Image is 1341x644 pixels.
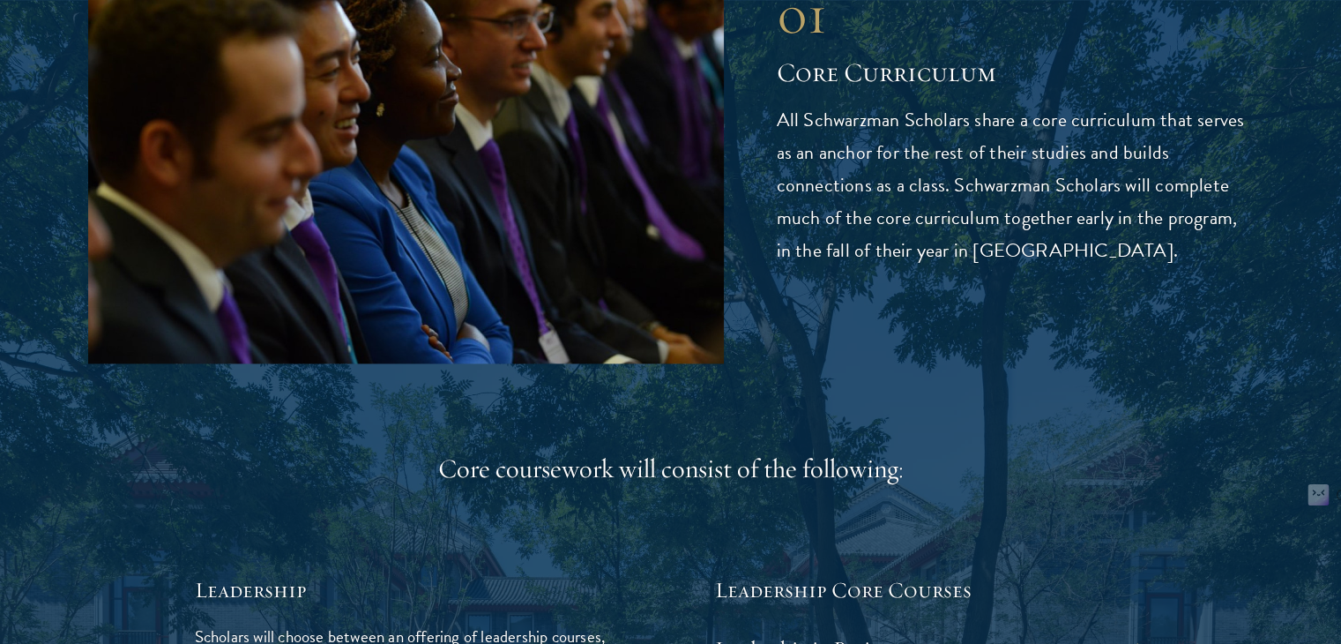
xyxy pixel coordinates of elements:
[195,452,1147,487] div: Core coursework will consist of the following:
[715,575,1147,605] h5: Leadership Core Courses
[777,104,1254,267] p: All Schwarzman Scholars share a core curriculum that serves as an anchor for the rest of their st...
[195,575,627,605] h5: Leadership
[777,56,1254,91] h2: Core Curriculum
